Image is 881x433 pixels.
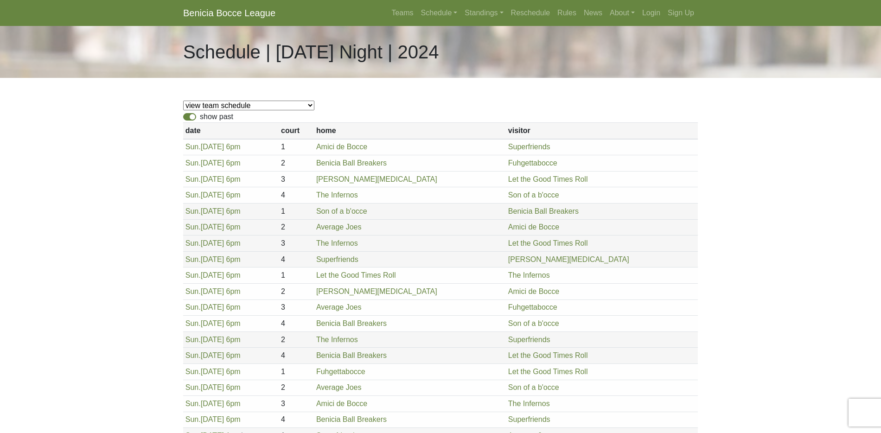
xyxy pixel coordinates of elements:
[279,187,314,204] td: 4
[279,267,314,284] td: 1
[316,207,367,215] a: Son of a b'occe
[508,255,629,263] a: [PERSON_NAME][MEDICAL_DATA]
[185,207,201,215] span: Sun.
[507,4,554,22] a: Reschedule
[279,299,314,316] td: 3
[508,368,588,376] a: Let the Good Times Roll
[185,143,201,151] span: Sun.
[183,4,275,22] a: Benicia Bocce League
[279,203,314,219] td: 1
[508,239,588,247] a: Let the Good Times Roll
[185,191,241,199] a: Sun.[DATE] 6pm
[185,159,201,167] span: Sun.
[279,219,314,236] td: 2
[185,207,241,215] a: Sun.[DATE] 6pm
[316,143,367,151] a: Amici de Bocce
[185,351,241,359] a: Sun.[DATE] 6pm
[508,223,559,231] a: Amici de Bocce
[316,287,437,295] a: [PERSON_NAME][MEDICAL_DATA]
[185,271,201,279] span: Sun.
[185,336,241,344] a: Sun.[DATE] 6pm
[388,4,417,22] a: Teams
[279,171,314,187] td: 3
[508,400,550,408] a: The Infernos
[417,4,461,22] a: Schedule
[185,383,241,391] a: Sun.[DATE] 6pm
[185,175,201,183] span: Sun.
[185,271,241,279] a: Sun.[DATE] 6pm
[279,348,314,364] td: 4
[316,255,358,263] a: Superfriends
[183,41,439,63] h1: Schedule | [DATE] Night | 2024
[316,351,387,359] a: Benicia Ball Breakers
[316,303,362,311] a: Average Joes
[508,207,579,215] a: Benicia Ball Breakers
[185,143,241,151] a: Sun.[DATE] 6pm
[508,336,550,344] a: Superfriends
[316,223,362,231] a: Average Joes
[279,251,314,267] td: 4
[185,159,241,167] a: Sun.[DATE] 6pm
[185,255,241,263] a: Sun.[DATE] 6pm
[185,303,201,311] span: Sun.
[279,380,314,396] td: 2
[279,283,314,299] td: 2
[185,319,241,327] a: Sun.[DATE] 6pm
[316,175,437,183] a: [PERSON_NAME][MEDICAL_DATA]
[316,271,396,279] a: Let the Good Times Roll
[185,223,241,231] a: Sun.[DATE] 6pm
[508,143,550,151] a: Superfriends
[279,236,314,252] td: 3
[279,331,314,348] td: 2
[316,319,387,327] a: Benicia Ball Breakers
[554,4,580,22] a: Rules
[316,368,365,376] a: Fuhgettabocce
[508,271,550,279] a: The Infernos
[185,223,201,231] span: Sun.
[279,363,314,380] td: 1
[183,123,279,139] th: date
[185,415,241,423] a: Sun.[DATE] 6pm
[508,191,559,199] a: Son of a b'occe
[185,239,241,247] a: Sun.[DATE] 6pm
[185,336,201,344] span: Sun.
[316,400,367,408] a: Amici de Bocce
[508,351,588,359] a: Let the Good Times Roll
[316,239,358,247] a: The Infernos
[316,383,362,391] a: Average Joes
[316,415,387,423] a: Benicia Ball Breakers
[508,159,557,167] a: Fuhgettabocce
[185,368,201,376] span: Sun.
[185,400,241,408] a: Sun.[DATE] 6pm
[508,175,588,183] a: Let the Good Times Roll
[185,303,241,311] a: Sun.[DATE] 6pm
[279,412,314,428] td: 4
[185,175,241,183] a: Sun.[DATE] 6pm
[508,287,559,295] a: Amici de Bocce
[606,4,638,22] a: About
[314,123,506,139] th: home
[200,111,233,122] label: show past
[185,415,201,423] span: Sun.
[279,396,314,412] td: 3
[461,4,507,22] a: Standings
[580,4,606,22] a: News
[185,287,241,295] a: Sun.[DATE] 6pm
[316,159,387,167] a: Benicia Ball Breakers
[185,383,201,391] span: Sun.
[279,139,314,155] td: 1
[506,123,698,139] th: visitor
[185,255,201,263] span: Sun.
[185,239,201,247] span: Sun.
[508,383,559,391] a: Son of a b'occe
[279,123,314,139] th: court
[185,191,201,199] span: Sun.
[279,155,314,172] td: 2
[185,400,201,408] span: Sun.
[508,303,557,311] a: Fuhgettabocce
[508,319,559,327] a: Son of a b'occe
[316,336,358,344] a: The Infernos
[185,319,201,327] span: Sun.
[508,415,550,423] a: Superfriends
[185,368,241,376] a: Sun.[DATE] 6pm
